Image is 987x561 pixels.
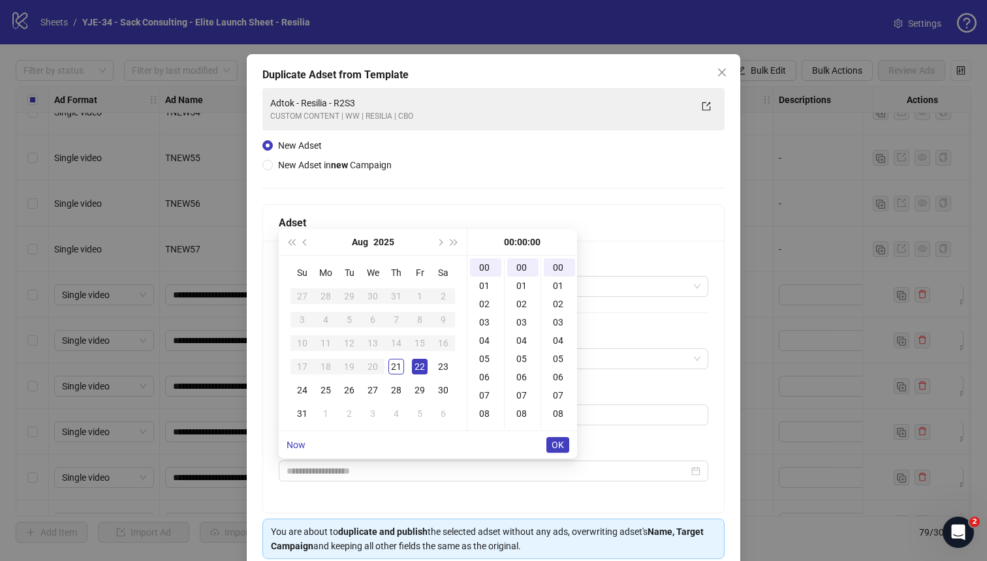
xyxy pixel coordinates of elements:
[507,350,539,368] div: 05
[337,331,361,355] td: 2025-08-12
[314,378,337,402] td: 2025-08-25
[470,404,501,423] div: 08
[294,312,310,327] div: 3
[470,277,501,295] div: 01
[507,258,539,277] div: 00
[361,378,384,402] td: 2025-08-27
[361,402,384,425] td: 2025-09-03
[365,288,381,304] div: 30
[431,308,455,331] td: 2025-08-09
[384,402,408,425] td: 2025-09-04
[546,437,569,453] button: OK
[470,386,501,404] div: 07
[544,386,575,404] div: 07
[408,331,431,355] td: 2025-08-15
[412,382,428,398] div: 29
[290,261,314,284] th: Su
[388,288,404,304] div: 31
[473,229,572,255] div: 00:00:00
[435,359,451,374] div: 23
[435,312,451,327] div: 9
[507,404,539,423] div: 08
[431,378,455,402] td: 2025-08-30
[470,423,501,441] div: 09
[278,160,392,170] span: New Adset in Campaign
[384,331,408,355] td: 2025-08-14
[290,378,314,402] td: 2025-08-24
[435,406,451,421] div: 6
[470,368,501,386] div: 06
[365,382,381,398] div: 27
[270,96,691,110] div: Adtok - Resilia - R2S3
[341,359,357,374] div: 19
[702,102,711,111] span: export
[365,335,381,351] div: 13
[435,382,451,398] div: 30
[507,368,539,386] div: 06
[384,378,408,402] td: 2025-08-28
[408,378,431,402] td: 2025-08-29
[294,335,310,351] div: 10
[544,295,575,313] div: 02
[287,440,305,450] a: Now
[290,402,314,425] td: 2025-08-31
[507,313,539,331] div: 03
[544,423,575,441] div: 09
[408,284,431,308] td: 2025-08-01
[384,261,408,284] th: Th
[412,288,428,304] div: 1
[341,288,357,304] div: 29
[432,229,446,255] button: Next month (PageDown)
[388,335,404,351] div: 14
[544,368,575,386] div: 06
[294,359,310,374] div: 17
[470,331,501,350] div: 04
[294,406,310,421] div: 31
[431,355,455,378] td: 2025-08-23
[314,402,337,425] td: 2025-09-01
[544,350,575,368] div: 05
[337,402,361,425] td: 2025-09-02
[337,261,361,284] th: Tu
[318,288,334,304] div: 28
[278,140,322,151] span: New Adset
[279,215,708,231] div: Adset
[287,464,689,478] input: Start time
[341,382,357,398] div: 26
[388,406,404,421] div: 4
[412,406,428,421] div: 5
[361,261,384,284] th: We
[412,312,428,327] div: 8
[384,284,408,308] td: 2025-07-31
[318,406,334,421] div: 1
[314,284,337,308] td: 2025-07-28
[318,312,334,327] div: 4
[507,295,539,313] div: 02
[447,229,462,255] button: Next year (Control + right)
[373,229,394,255] button: Choose a year
[384,355,408,378] td: 2025-08-21
[388,382,404,398] div: 28
[271,524,716,553] div: You are about to the selected adset without any ads, overwriting adset's and keeping all other fi...
[470,258,501,277] div: 00
[361,284,384,308] td: 2025-07-30
[431,331,455,355] td: 2025-08-16
[294,382,310,398] div: 24
[271,526,704,551] strong: Name, Target Campaign
[361,308,384,331] td: 2025-08-06
[408,261,431,284] th: Fr
[290,284,314,308] td: 2025-07-27
[435,335,451,351] div: 16
[544,258,575,277] div: 00
[431,261,455,284] th: Sa
[552,440,564,450] span: OK
[388,312,404,327] div: 7
[388,359,404,374] div: 21
[408,308,431,331] td: 2025-08-08
[318,382,334,398] div: 25
[384,308,408,331] td: 2025-08-07
[262,67,725,83] div: Duplicate Adset from Template
[544,313,575,331] div: 03
[365,359,381,374] div: 20
[318,335,334,351] div: 11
